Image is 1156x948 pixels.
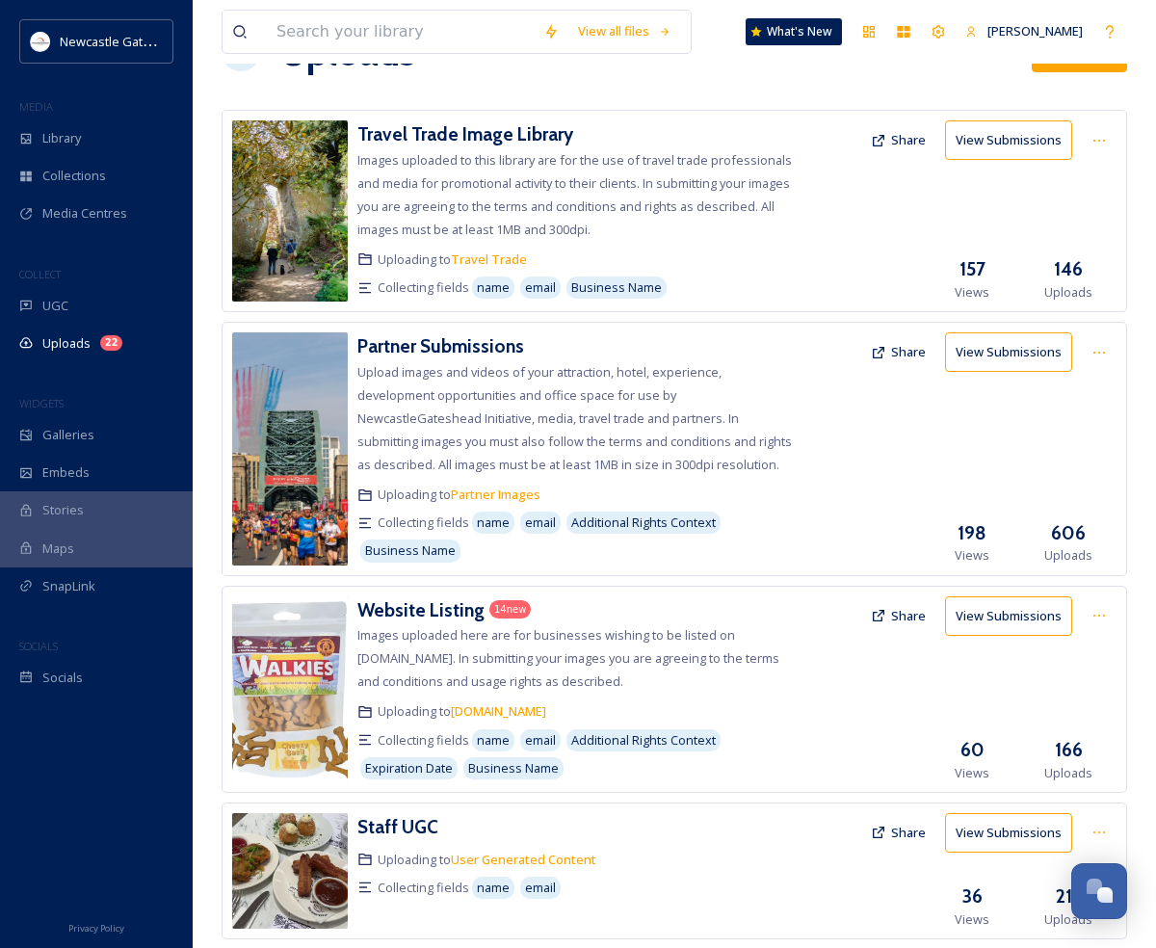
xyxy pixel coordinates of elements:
a: Website Listing [357,596,485,624]
a: Travel Trade Image Library [357,120,573,148]
img: 0d512934-32bf-4bae-a5f5-f6b840bab5c0.jpg [232,596,348,782]
span: name [477,879,510,897]
h3: 166 [1055,736,1083,764]
div: 14 new [489,600,531,619]
span: Uploading to [378,702,546,721]
h3: 198 [958,519,986,547]
a: [PERSON_NAME] [956,13,1092,50]
span: SOCIALS [19,639,58,653]
span: Galleries [42,426,94,444]
a: View Submissions [945,120,1082,160]
a: Privacy Policy [68,915,124,938]
button: View Submissions [945,596,1072,636]
span: Collections [42,167,106,185]
span: Additional Rights Context [571,513,716,532]
button: Open Chat [1071,863,1127,919]
a: [DOMAIN_NAME] [451,702,546,720]
span: Views [955,764,989,782]
h3: Travel Trade Image Library [357,122,573,145]
span: Business Name [571,278,662,297]
button: Share [861,597,935,635]
span: MEDIA [19,99,53,114]
a: What's New [746,18,842,45]
span: Uploading to [378,851,596,869]
span: Stories [42,501,84,519]
input: Search your library [267,11,534,53]
span: UGC [42,297,68,315]
span: email [525,879,556,897]
span: Views [955,283,989,302]
span: [PERSON_NAME] [987,22,1083,39]
span: Images uploaded here are for businesses wishing to be listed on [DOMAIN_NAME]. In submitting your... [357,626,779,690]
span: Newcastle Gateshead Initiative [60,32,237,50]
span: Uploads [1044,546,1092,565]
span: Views [955,910,989,929]
h3: 215 [1056,882,1082,910]
button: View Submissions [945,813,1072,853]
button: View Submissions [945,332,1072,372]
button: Share [861,121,935,159]
span: Uploading to [378,250,527,269]
span: COLLECT [19,267,61,281]
span: Media Centres [42,204,127,223]
h3: 36 [962,882,983,910]
button: Share [861,333,935,371]
span: Collecting fields [378,278,469,297]
h3: 606 [1051,519,1086,547]
span: WIDGETS [19,396,64,410]
span: Uploads [42,334,91,353]
span: Images uploaded to this library are for the use of travel trade professionals and media for promo... [357,151,792,238]
span: Views [955,546,989,565]
a: Travel Trade [451,250,527,268]
span: Library [42,129,81,147]
span: Maps [42,540,74,558]
img: DqD9wEUd_400x400.jpg [31,32,50,51]
a: Partner Submissions [357,332,524,360]
span: email [525,513,556,532]
a: View Submissions [945,332,1082,372]
img: c9aa54f0-576a-44b9-a7d0-308fb645d188.jpg [232,332,348,565]
span: name [477,513,510,532]
a: Partner Images [451,486,540,503]
span: SnapLink [42,577,95,595]
a: View all files [568,13,681,50]
h3: Partner Submissions [357,334,524,357]
span: Embeds [42,463,90,482]
button: View Submissions [945,120,1072,160]
a: User Generated Content [451,851,596,868]
span: Uploading to [378,486,540,504]
span: email [525,731,556,750]
h3: 157 [959,255,985,283]
span: Uploads [1044,283,1092,302]
button: Share [861,814,935,852]
span: Business Name [468,759,559,777]
img: 5be6199d-0dbc-41bf-939a-ca0c2572ebb2.jpg [232,120,348,302]
span: Expiration Date [365,759,453,777]
span: Additional Rights Context [571,731,716,750]
h3: 146 [1054,255,1083,283]
span: Uploads [1044,764,1092,782]
h3: 60 [960,736,985,764]
span: name [477,731,510,750]
span: Uploads [1044,910,1092,929]
span: Privacy Policy [68,922,124,935]
span: name [477,278,510,297]
span: Collecting fields [378,513,469,532]
span: Upload images and videos of your attraction, hotel, experience, development opportunities and off... [357,363,792,473]
span: Collecting fields [378,731,469,750]
span: email [525,278,556,297]
span: Collecting fields [378,879,469,897]
span: Business Name [365,541,456,560]
span: Socials [42,669,83,687]
a: View Submissions [945,813,1082,853]
h3: Staff UGC [357,815,438,838]
div: 22 [100,335,122,351]
a: View Submissions [945,596,1082,636]
h3: Website Listing [357,598,485,621]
